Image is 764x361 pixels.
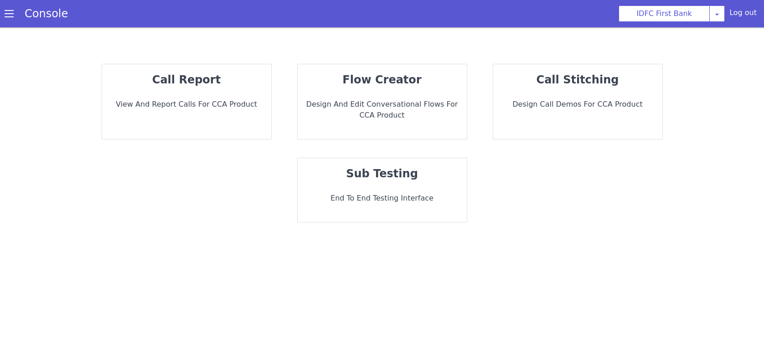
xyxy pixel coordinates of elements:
strong: sub testing [346,167,418,180]
a: Console [14,7,79,20]
strong: flow creator [342,73,421,86]
strong: call stitching [537,73,619,86]
p: View and report calls for CCA Product [109,99,264,110]
p: Design and Edit Conversational flows for CCA Product [305,99,459,121]
strong: call report [152,73,221,86]
p: End to End Testing Interface [305,193,459,204]
button: IDFC First Bank [619,5,710,22]
div: Log out [729,7,757,22]
p: Design call demos for CCA Product [501,99,655,110]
